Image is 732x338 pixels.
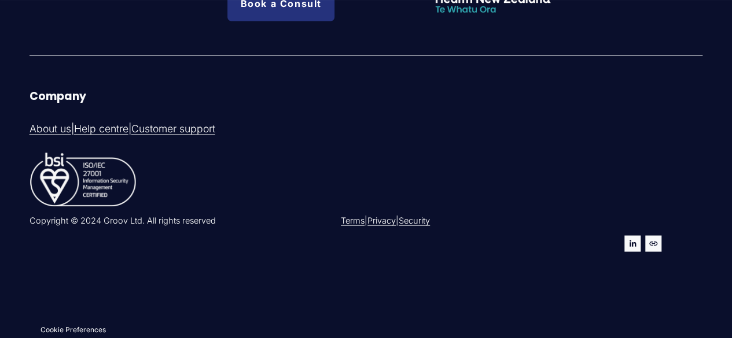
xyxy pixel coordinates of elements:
a: About us [30,121,71,136]
a: Privacy [367,214,396,226]
p: | | [341,214,561,226]
p: Copyright © 2024 Groov Ltd. All rights reserved [30,214,363,226]
a: Help centre [74,121,128,136]
a: LinkedIn [624,235,641,251]
a: Terms [341,214,365,226]
a: URL [645,235,661,251]
p: | | [30,121,363,136]
a: Customer support [131,121,215,136]
section: Manage previously selected cookie options [35,321,112,338]
strong: Company [30,88,86,103]
button: Cookie Preferences [41,325,106,333]
a: Security [399,214,430,226]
